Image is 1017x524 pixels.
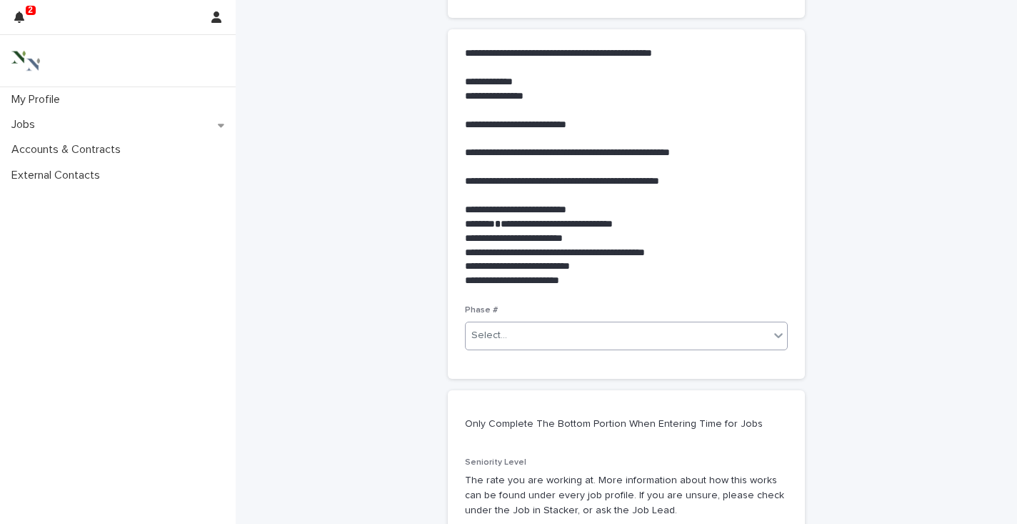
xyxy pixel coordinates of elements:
p: My Profile [6,93,71,107]
p: Accounts & Contracts [6,143,132,157]
span: Seniority Level [465,458,526,467]
div: Select... [471,328,507,343]
span: Phase # [465,306,498,315]
img: 3bAFpBnQQY6ys9Fa9hsD [11,46,40,75]
p: Jobs [6,118,46,132]
p: External Contacts [6,169,111,182]
p: Only Complete The Bottom Portion When Entering Time for Jobs [465,417,782,430]
p: The rate you are working at. More information about how this works can be found under every job p... [465,473,788,518]
p: 2 [28,5,33,15]
div: 2 [14,9,33,34]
